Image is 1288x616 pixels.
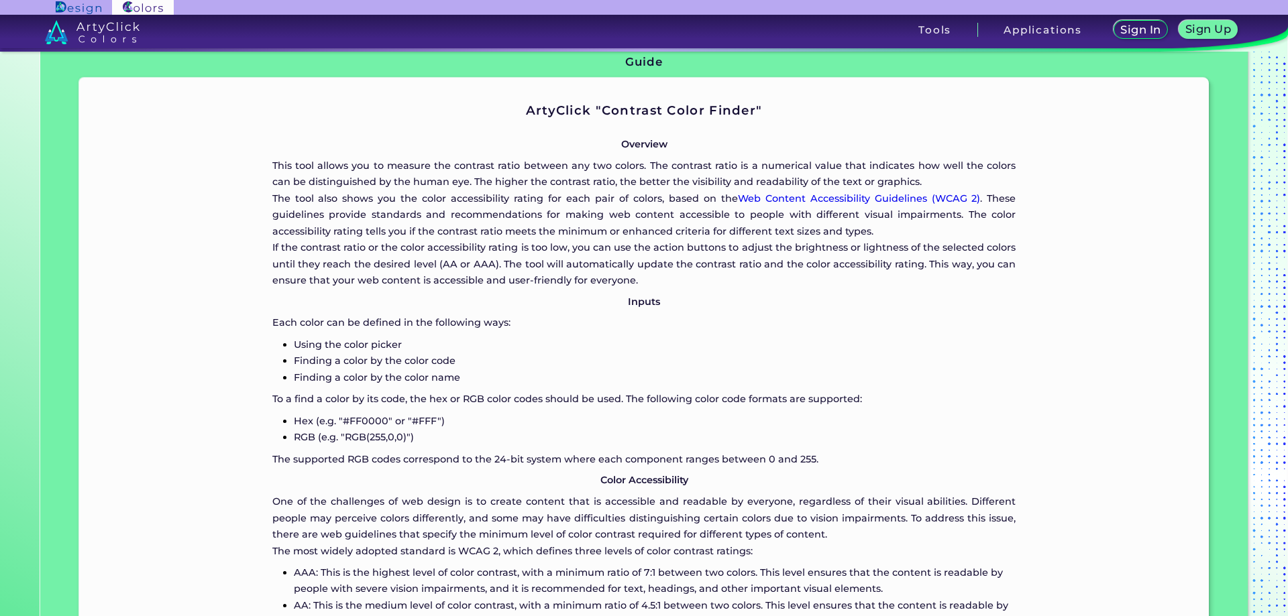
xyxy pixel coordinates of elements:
[1122,25,1159,35] h5: Sign In
[272,451,1016,467] p: The supported RGB codes correspond to the 24-bit system where each component ranges between 0 and...
[294,369,1016,385] p: Finding a color by the color name
[272,136,1016,152] p: Overview
[1187,24,1229,34] h5: Sign Up
[272,493,1016,542] p: One of the challenges of web design is to create content that is accessible and readable by every...
[294,564,1016,597] p: AAA: This is the highest level of color contrast, with a minimum ratio of 7:1 between two colors....
[1116,21,1165,38] a: Sign In
[1182,21,1235,38] a: Sign Up
[294,413,1016,429] p: Hex (e.g. "#FF0000" or "#FFF")
[625,54,662,70] h3: Guide
[294,429,1016,445] p: RGB (e.g. "RGB(255,0,0)")
[272,294,1016,310] p: Inputs
[272,314,1016,330] p: Each color can be defined in the following ways:
[272,158,1016,190] p: This tool allows you to measure the contrast ratio between any two colors. The contrast ratio is ...
[272,239,1016,288] p: If the contrast ratio or the color accessibility rating is too low, you can use the action button...
[272,543,1016,559] p: The most widely adopted standard is WCAG 2, which defines three levels of color contrast ratings:
[56,1,101,14] img: ArtyClick Design logo
[272,102,1016,119] h2: ArtyClick "Contrast Color Finder"
[272,190,1016,239] p: The tool also shows you the color accessibility rating for each pair of colors, based on the . Th...
[272,472,1016,488] p: Color Accessibility
[738,192,981,204] a: Web Content Accessibility Guidelines (WCAG 2)
[294,336,1016,353] p: Using the color picker
[1004,25,1082,35] h3: Applications
[294,353,1016,369] p: Finding a color by the color code
[272,391,1016,407] p: To a find a color by its code, the hex or RGB color codes should be used. The following color cod...
[918,25,951,35] h3: Tools
[45,20,140,44] img: logo_artyclick_colors_white.svg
